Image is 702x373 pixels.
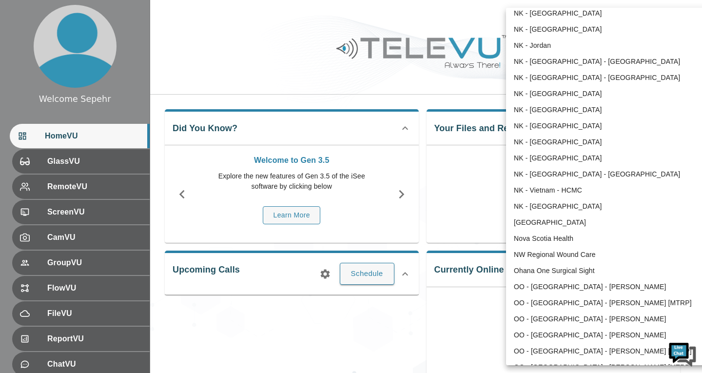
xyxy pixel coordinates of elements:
[668,339,697,368] img: Chat Widget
